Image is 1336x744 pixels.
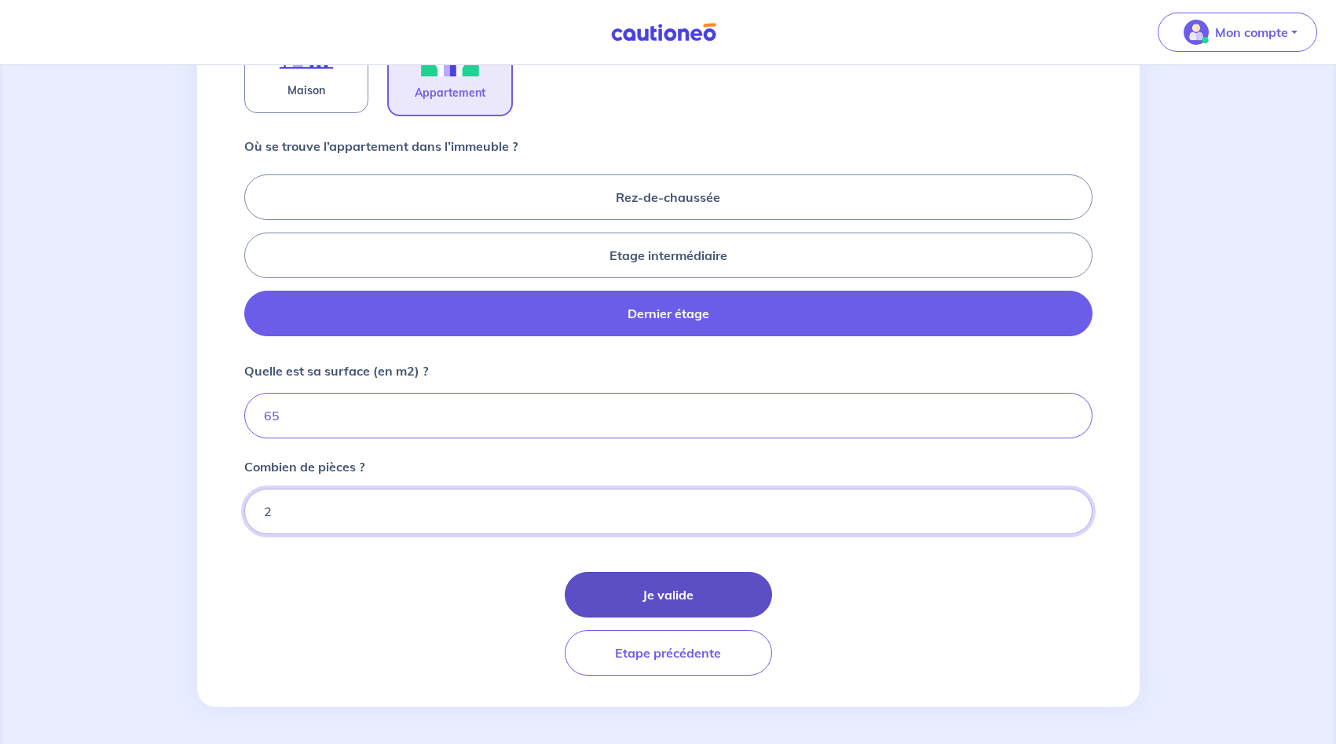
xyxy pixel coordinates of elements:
[244,361,428,380] p: Quelle est sa surface (en m2) ?
[287,81,325,100] span: Maison
[1184,20,1209,45] img: illu_account_valid_menu.svg
[244,137,518,156] p: Où se trouve l’appartement dans l’immeuble ?
[244,233,1093,278] label: Etage intermédiaire
[244,291,1093,336] label: Dernier étage
[415,83,485,102] span: Appartement
[244,174,1093,220] label: Rez-de-chaussée
[565,572,772,618] button: Je valide
[244,489,1093,534] input: Ex: 1
[244,393,1093,438] input: Ex : 67
[605,23,723,42] img: Cautioneo
[565,630,772,676] button: Etape précédente
[1158,13,1317,52] button: illu_account_valid_menu.svgMon compte
[244,457,364,476] p: Combien de pièces ?
[1215,23,1288,42] p: Mon compte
